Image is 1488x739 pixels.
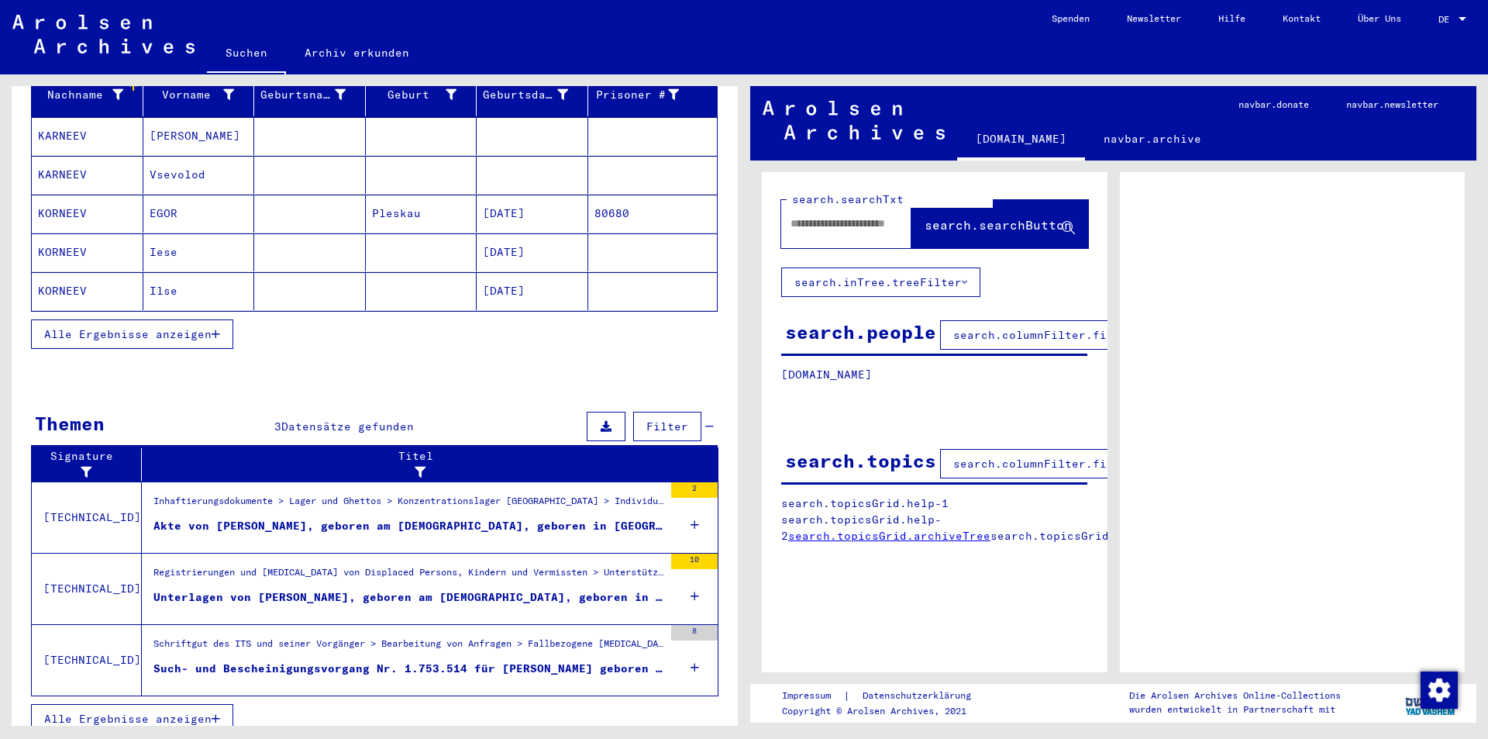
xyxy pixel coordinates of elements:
[286,34,428,71] a: Archiv erkunden
[38,448,129,481] div: Signature
[1129,703,1341,717] p: wurden entwickelt in Partnerschaft mit
[477,233,588,271] mat-cell: [DATE]
[1438,14,1455,25] span: DE
[372,87,457,103] div: Geburt‏
[925,217,1072,233] span: search.searchButton
[477,195,588,233] mat-cell: [DATE]
[588,73,718,116] mat-header-cell: Prisoner #
[31,704,233,734] button: Alle Ergebnisse anzeigen
[153,518,663,534] div: Akte von [PERSON_NAME], geboren am [DEMOGRAPHIC_DATA], geboren in [GEOGRAPHIC_DATA]
[32,624,142,696] td: [TECHNICAL_ID]
[483,87,568,103] div: Geburtsdatum
[1085,120,1220,157] a: navbar.archive
[372,82,477,107] div: Geburt‏
[911,200,1088,248] button: search.searchButton
[143,73,255,116] mat-header-cell: Vorname
[12,15,195,54] img: Arolsen_neg.svg
[1402,683,1460,722] img: yv_logo.png
[148,448,687,481] div: Titel
[260,82,365,107] div: Geburtsname
[143,233,255,271] mat-cell: Iese
[588,195,718,233] mat-cell: 80680
[940,449,1147,478] button: search.columnFilter.filter
[646,420,688,433] span: Filter
[32,156,143,194] mat-cell: KARNEEV
[32,117,143,155] mat-cell: KARNEEV
[153,589,663,606] div: Unterlagen von [PERSON_NAME], geboren am [DEMOGRAPHIC_DATA], geboren in [GEOGRAPHIC_DATA] und von...
[788,529,990,543] a: search.topicsGrid.archiveTree
[32,272,143,310] mat-cell: KORNEEV
[940,320,1147,350] button: search.columnFilter.filter
[594,87,680,103] div: Prisoner #
[153,494,663,516] div: Inhaftierungsdokumente > Lager und Ghettos > Konzentrationslager [GEOGRAPHIC_DATA] > Individuelle...
[150,87,235,103] div: Vorname
[143,156,255,194] mat-cell: Vsevolod
[477,73,588,116] mat-header-cell: Geburtsdatum
[207,34,286,74] a: Suchen
[781,367,1087,383] p: [DOMAIN_NAME]
[281,420,414,433] span: Datensätze gefunden
[633,412,701,441] button: Filter
[671,554,718,569] div: 10
[32,73,143,116] mat-header-cell: Nachname
[38,448,145,481] div: Signature
[260,87,346,103] div: Geburtsname
[38,82,143,107] div: Nachname
[150,82,254,107] div: Vorname
[32,482,142,553] td: [TECHNICAL_ID]
[483,82,587,107] div: Geburtsdatum
[594,82,699,107] div: Prisoner #
[153,637,663,658] div: Schriftgut des ITS und seiner Vorgänger > Bearbeitung von Anfragen > Fallbezogene [MEDICAL_DATA] ...
[763,101,945,140] img: Arolsen_neg.svg
[953,457,1134,471] span: search.columnFilter.filter
[254,73,366,116] mat-header-cell: Geburtsname
[671,482,718,498] div: 2
[1421,672,1458,709] img: Zustimmung ändern
[32,195,143,233] mat-cell: KORNEEV
[143,117,255,155] mat-cell: [PERSON_NAME]
[953,328,1134,342] span: search.columnFilter.filter
[781,268,980,297] button: search.inTree.treeFilter
[32,553,142,624] td: [TECHNICAL_ID]
[782,688,843,704] a: Impressum
[153,565,663,587] div: Registrierungen und [MEDICAL_DATA] von Displaced Persons, Kindern und Vermissten > Unterstützungs...
[44,327,212,341] span: Alle Ergebnisse anzeigen
[1220,86,1328,123] a: navbar.donate
[477,272,588,310] mat-cell: [DATE]
[274,420,281,433] span: 3
[782,688,990,704] div: |
[781,496,1088,544] p: search.topicsGrid.help-1 search.topicsGrid.help-2 search.topicsGrid.manually.
[782,704,990,718] p: Copyright © Arolsen Archives, 2021
[32,233,143,271] mat-cell: KORNEEV
[148,448,703,481] div: Titel
[792,192,904,206] mat-label: search.searchTxt
[44,712,212,726] span: Alle Ergebnisse anzeigen
[785,318,936,346] div: search.people
[785,447,936,475] div: search.topics
[31,319,233,349] button: Alle Ergebnisse anzeigen
[1328,86,1457,123] a: navbar.newsletter
[957,120,1085,161] a: [DOMAIN_NAME]
[143,195,255,233] mat-cell: EGOR
[38,87,123,103] div: Nachname
[153,661,663,677] div: Such- und Bescheinigungsvorgang Nr. 1.753.514 für [PERSON_NAME] geboren [DEMOGRAPHIC_DATA]
[671,625,718,641] div: 8
[366,73,477,116] mat-header-cell: Geburt‏
[1129,689,1341,703] p: Die Arolsen Archives Online-Collections
[1420,671,1457,708] div: Zustimmung ändern
[143,272,255,310] mat-cell: Ilse
[366,195,477,233] mat-cell: Pleskau
[35,409,105,437] div: Themen
[850,688,990,704] a: Datenschutzerklärung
